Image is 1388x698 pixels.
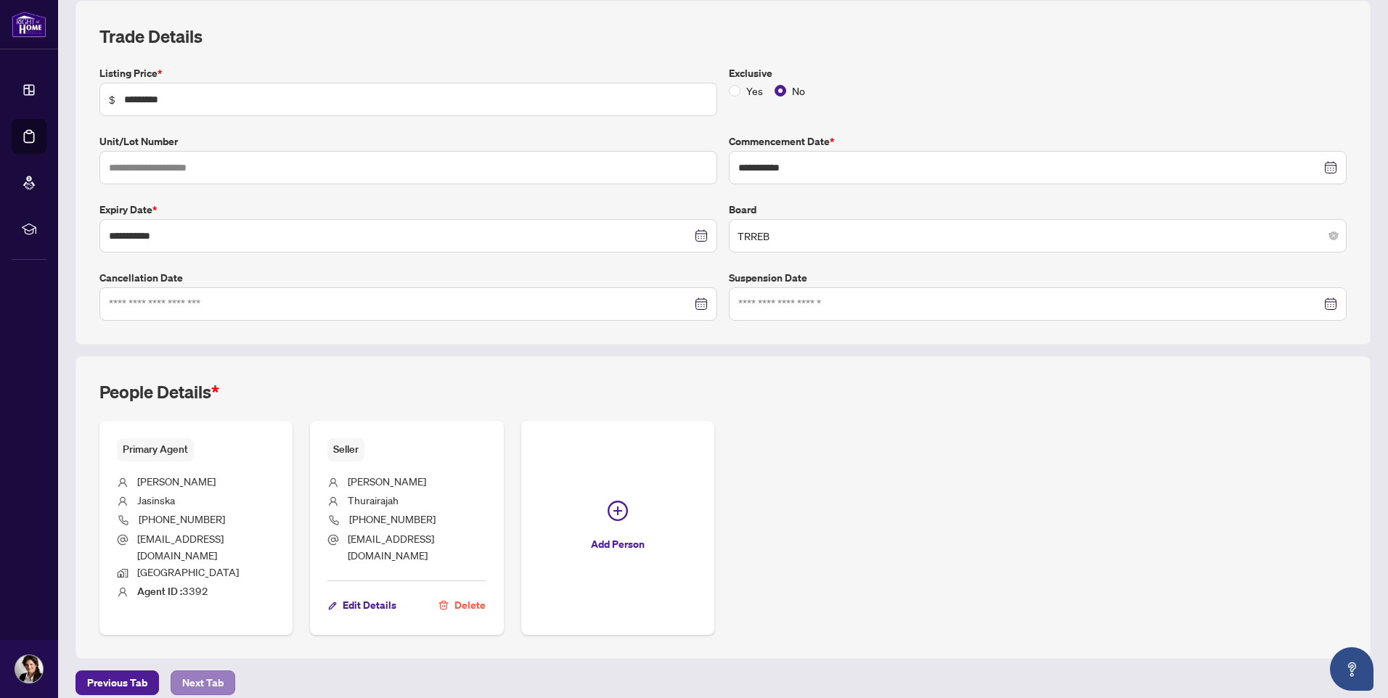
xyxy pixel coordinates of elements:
[15,655,43,683] img: Profile Icon
[139,512,225,525] span: [PHONE_NUMBER]
[87,671,147,694] span: Previous Tab
[738,222,1338,250] span: TRREB
[99,25,1347,48] h2: Trade Details
[438,593,486,617] button: Delete
[99,270,717,286] label: Cancellation Date
[171,670,235,695] button: Next Tab
[348,532,434,562] span: [EMAIL_ADDRESS][DOMAIN_NAME]
[454,594,486,617] span: Delete
[117,438,194,461] span: Primary Agent
[182,671,224,694] span: Next Tab
[729,270,1347,286] label: Suspension Date
[137,475,216,488] span: [PERSON_NAME]
[343,594,396,617] span: Edit Details
[349,512,436,525] span: [PHONE_NUMBER]
[1330,647,1373,691] button: Open asap
[99,134,717,149] label: Unit/Lot Number
[99,380,219,403] h2: People Details
[591,533,645,556] span: Add Person
[12,11,46,38] img: logo
[786,83,811,99] span: No
[99,202,717,218] label: Expiry Date
[521,421,714,635] button: Add Person
[740,83,769,99] span: Yes
[109,91,115,107] span: $
[729,134,1347,149] label: Commencement Date
[1329,231,1338,240] span: close-circle
[75,670,159,695] button: Previous Tab
[729,202,1347,218] label: Board
[137,532,224,562] span: [EMAIL_ADDRESS][DOMAIN_NAME]
[137,584,208,597] span: 3392
[729,65,1347,81] label: Exclusive
[608,501,628,521] span: plus-circle
[137,565,239,578] span: [GEOGRAPHIC_DATA]
[348,493,399,506] span: Thurairajah
[137,585,182,598] b: Agent ID :
[348,475,426,488] span: [PERSON_NAME]
[137,493,175,506] span: Jasinska
[327,438,364,461] span: Seller
[99,65,717,81] label: Listing Price
[327,593,397,617] button: Edit Details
